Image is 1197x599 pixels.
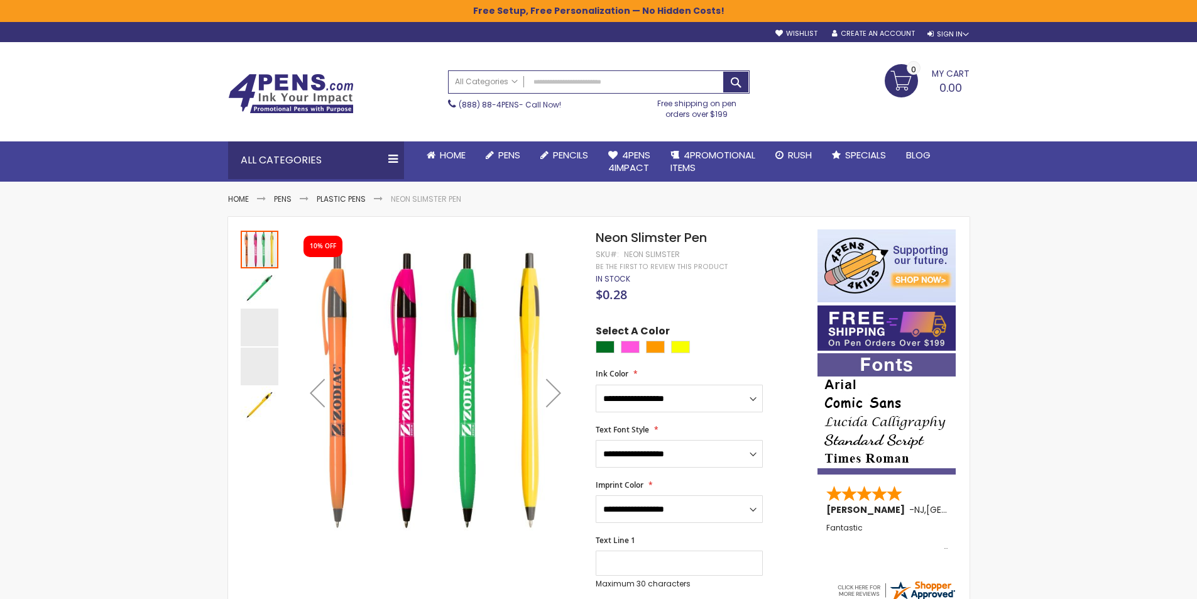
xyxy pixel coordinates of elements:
[228,194,249,204] a: Home
[826,503,909,516] span: [PERSON_NAME]
[896,141,941,169] a: Blog
[909,503,1019,516] span: - ,
[596,229,707,246] span: Neon Slimster Pen
[241,307,280,346] div: Neon Slimster Pen
[553,148,588,162] span: Pencils
[417,141,476,169] a: Home
[596,579,763,589] p: Maximum 30 characters
[241,270,278,307] img: Neon Slimster Pen
[596,535,635,546] span: Text Line 1
[914,503,924,516] span: NJ
[459,99,519,110] a: (888) 88-4PENS
[292,248,579,535] img: Neon Slimster Pen
[817,353,956,475] img: font-personalization-examples
[775,29,817,38] a: Wishlist
[826,524,948,551] div: Fantastic
[596,480,643,490] span: Imprint Color
[644,94,750,119] div: Free shipping on pen orders over $199
[660,141,765,182] a: 4PROMOTIONALITEMS
[455,77,518,87] span: All Categories
[310,242,336,251] div: 10% OFF
[596,273,630,284] span: In stock
[596,368,628,379] span: Ink Color
[670,148,755,174] span: 4PROMOTIONAL ITEMS
[596,341,615,353] div: Green
[440,148,466,162] span: Home
[671,341,690,353] div: Yellow
[274,194,292,204] a: Pens
[817,229,956,302] img: 4pens 4 kids
[596,274,630,284] div: Availability
[845,148,886,162] span: Specials
[596,249,619,260] strong: SKU
[459,99,561,110] span: - Call Now!
[596,424,649,435] span: Text Font Style
[498,148,520,162] span: Pens
[476,141,530,169] a: Pens
[449,71,524,92] a: All Categories
[241,229,280,268] div: Neon Slimster Pen
[822,141,896,169] a: Specials
[927,30,969,39] div: Sign In
[621,341,640,353] div: Pink
[832,29,915,38] a: Create an Account
[926,503,1019,516] span: [GEOGRAPHIC_DATA]
[596,262,728,272] a: Be the first to review this product
[939,80,962,96] span: 0.00
[596,324,670,341] span: Select A Color
[530,141,598,169] a: Pencils
[228,74,354,114] img: 4Pens Custom Pens and Promotional Products
[241,268,280,307] div: Neon Slimster Pen
[911,63,916,75] span: 0
[596,286,627,303] span: $0.28
[241,385,278,424] div: Neon Slimster Pen
[608,148,650,174] span: 4Pens 4impact
[241,387,278,424] img: Neon Slimster Pen
[241,346,280,385] div: Neon Slimster Pen
[765,141,822,169] a: Rush
[885,64,970,96] a: 0.00 0
[317,194,366,204] a: Plastic Pens
[624,250,680,260] div: Neon Slimster
[646,341,665,353] div: Orange
[817,305,956,351] img: Free shipping on orders over $199
[292,229,342,556] div: Previous
[391,194,461,204] li: Neon Slimster Pen
[788,148,812,162] span: Rush
[906,148,931,162] span: Blog
[528,229,579,556] div: Next
[228,141,404,179] div: All Categories
[598,141,660,182] a: 4Pens4impact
